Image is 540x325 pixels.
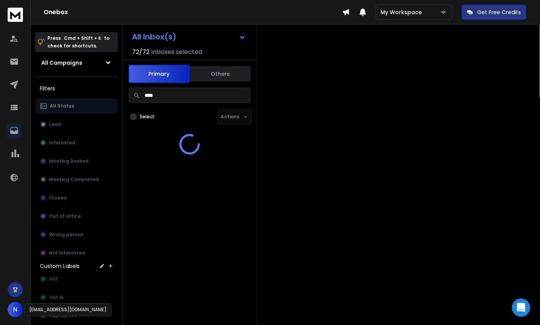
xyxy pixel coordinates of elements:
[8,302,23,317] button: N
[35,83,118,94] h3: Filters
[41,59,82,67] h1: All Campaigns
[478,8,521,16] p: Get Free Credits
[151,47,202,57] h3: Inboxes selected
[126,29,252,44] button: All Inbox(s)
[44,8,342,17] h1: Onebox
[40,262,80,270] h3: Custom Labels
[24,303,112,316] div: [EMAIL_ADDRESS][DOMAIN_NAME]
[190,65,251,82] button: Others
[132,33,176,41] h1: All Inbox(s)
[462,5,527,20] button: Get Free Credits
[512,299,530,317] div: Open Intercom Messenger
[140,114,155,120] label: Select
[132,47,150,57] span: 72 / 72
[35,55,118,70] button: All Campaigns
[381,8,425,16] p: My Workspace
[47,34,109,50] p: Press to check for shortcuts.
[63,34,102,42] span: Cmd + Shift + k
[128,65,190,83] button: Primary
[8,8,23,22] img: logo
